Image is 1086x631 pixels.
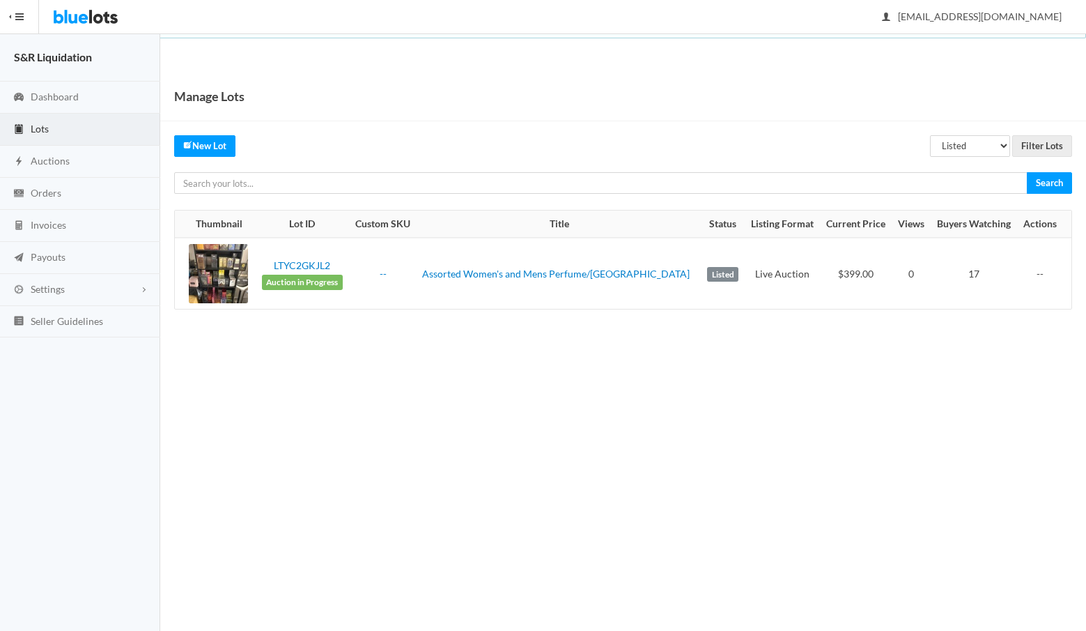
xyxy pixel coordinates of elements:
span: Auction in Progress [262,275,343,290]
ion-icon: flash [12,155,26,169]
label: Listed [707,267,738,282]
a: -- [380,268,387,280]
th: Title [417,211,701,238]
a: createNew Lot [174,135,235,157]
th: Lot ID [255,211,349,238]
ion-icon: calculator [12,220,26,233]
input: Search [1027,172,1072,194]
td: 17 [931,238,1018,309]
span: [EMAIL_ADDRESS][DOMAIN_NAME] [883,10,1062,22]
th: Views [892,211,931,238]
span: Auctions [31,155,70,167]
th: Listing Format [745,211,820,238]
span: Orders [31,187,61,199]
span: Invoices [31,219,66,231]
ion-icon: clipboard [12,123,26,137]
ion-icon: cash [12,188,26,201]
span: Lots [31,123,49,135]
ion-icon: create [183,140,192,149]
span: Settings [31,283,65,295]
ion-icon: cog [12,284,26,297]
th: Thumbnail [175,211,255,238]
td: Live Auction [745,238,820,309]
a: LTYC2GKJL2 [274,259,330,271]
td: -- [1017,238,1071,309]
th: Current Price [820,211,892,238]
th: Status [701,211,745,238]
ion-icon: paper plane [12,252,26,265]
span: Dashboard [31,91,79,102]
a: Assorted Women's and Mens Perfume/[GEOGRAPHIC_DATA] [422,268,690,280]
td: $399.00 [820,238,892,309]
span: Seller Guidelines [31,315,103,327]
th: Buyers Watching [931,211,1018,238]
th: Custom SKU [349,211,417,238]
td: 0 [892,238,931,309]
ion-icon: person [879,11,893,24]
span: Payouts [31,251,65,263]
h1: Manage Lots [174,86,245,107]
input: Search your lots... [174,172,1027,194]
strong: S&R Liquidation [14,50,92,63]
ion-icon: list box [12,315,26,328]
th: Actions [1017,211,1071,238]
ion-icon: speedometer [12,91,26,105]
input: Filter Lots [1012,135,1072,157]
